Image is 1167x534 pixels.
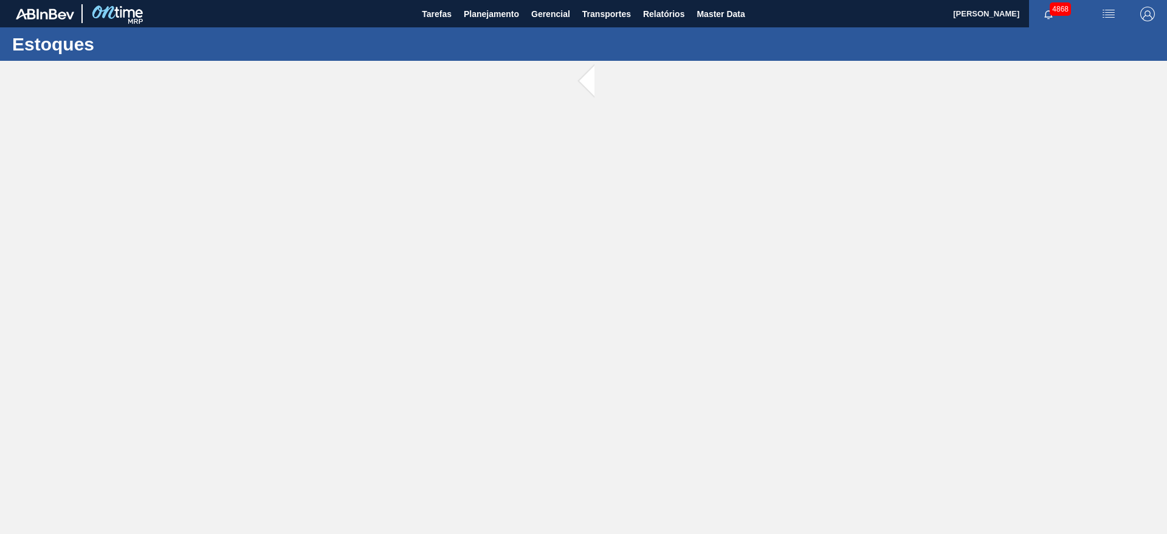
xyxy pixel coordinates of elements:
[422,7,452,21] span: Tarefas
[1140,7,1155,21] img: Logout
[16,9,74,19] img: TNhmsLtSVTkK8tSr43FrP2fwEKptu5GPRR3wAAAABJRU5ErkJggg==
[12,37,228,51] h1: Estoques
[1050,2,1071,16] span: 4868
[697,7,745,21] span: Master Data
[531,7,570,21] span: Gerencial
[464,7,519,21] span: Planejamento
[1029,5,1068,23] button: Notificações
[1101,7,1116,21] img: userActions
[643,7,684,21] span: Relatórios
[582,7,631,21] span: Transportes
